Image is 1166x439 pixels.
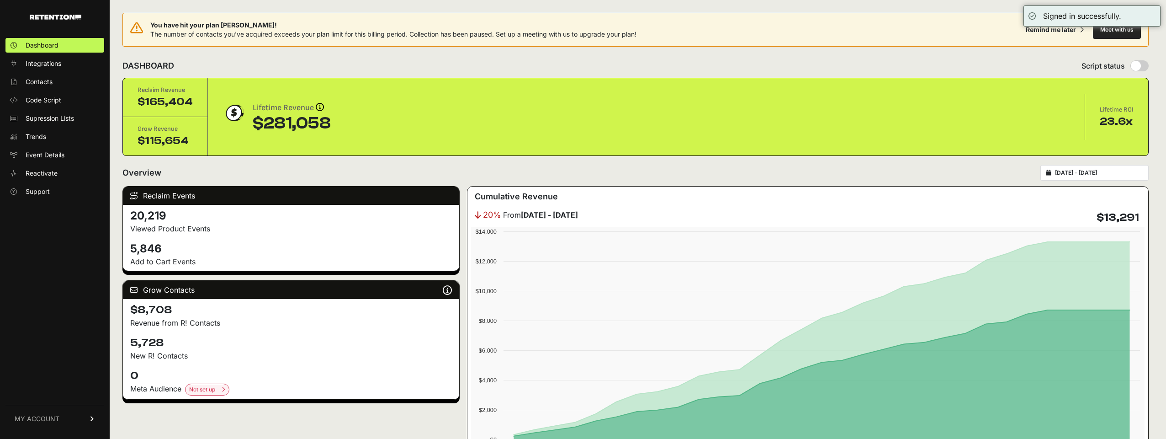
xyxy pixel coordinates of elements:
[5,38,104,53] a: Dashboard
[5,75,104,89] a: Contacts
[15,414,59,423] span: MY ACCOUNT
[138,95,193,109] div: $165,404
[122,59,174,72] h2: DASHBOARD
[475,190,558,203] h3: Cumulative Revenue
[5,184,104,199] a: Support
[26,169,58,178] span: Reactivate
[150,21,636,30] span: You have hit your plan [PERSON_NAME]!
[26,96,61,105] span: Code Script
[138,86,193,95] div: Reclaim Revenue
[26,150,64,160] span: Event Details
[130,369,452,383] h4: 0
[130,303,452,317] h4: $8,708
[5,405,104,433] a: MY ACCOUNT
[30,15,81,20] img: Retention.com
[479,407,497,413] text: $2,000
[521,210,578,219] strong: [DATE] - [DATE]
[130,209,452,223] h4: 20,219
[130,350,452,361] p: New R! Contacts
[1043,11,1121,21] div: Signed in successfully.
[503,209,578,220] span: From
[476,288,497,294] text: $10,000
[479,317,497,324] text: $8,000
[1100,114,1134,129] div: 23.6x
[5,111,104,126] a: Supression Lists
[5,129,104,144] a: Trends
[130,223,452,234] p: Viewed Product Events
[476,258,497,265] text: $12,000
[1097,210,1139,225] h4: $13,291
[138,134,193,148] div: $115,654
[130,383,452,396] div: Meta Audience
[5,56,104,71] a: Integrations
[123,281,459,299] div: Grow Contacts
[479,377,497,384] text: $4,000
[150,30,636,38] span: The number of contacts you've acquired exceeds your plan limit for this billing period. Collectio...
[26,187,50,196] span: Support
[5,166,104,181] a: Reactivate
[26,132,46,141] span: Trends
[1026,25,1076,34] div: Remind me later
[130,256,452,267] p: Add to Cart Events
[253,102,331,114] div: Lifetime Revenue
[138,124,193,134] div: Grow Revenue
[26,114,74,123] span: Supression Lists
[1093,21,1141,39] button: Meet with us
[1081,60,1125,71] span: Script status
[5,148,104,162] a: Event Details
[483,209,501,221] span: 20%
[5,93,104,107] a: Code Script
[479,347,497,354] text: $6,000
[130,336,452,350] h4: 5,728
[253,114,331,133] div: $281,058
[123,187,459,205] div: Reclaim Events
[122,166,161,179] h2: Overview
[130,317,452,328] p: Revenue from R! Contacts
[223,102,245,124] img: dollar-coin-05c43ed7efb7bc0c12610022525b4bbbb207c7efeef5aecc26f025e68dcafac9.png
[26,59,61,68] span: Integrations
[1100,105,1134,114] div: Lifetime ROI
[26,41,58,50] span: Dashboard
[476,228,497,235] text: $14,000
[130,241,452,256] h4: 5,846
[26,77,53,86] span: Contacts
[1022,21,1087,38] button: Remind me later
